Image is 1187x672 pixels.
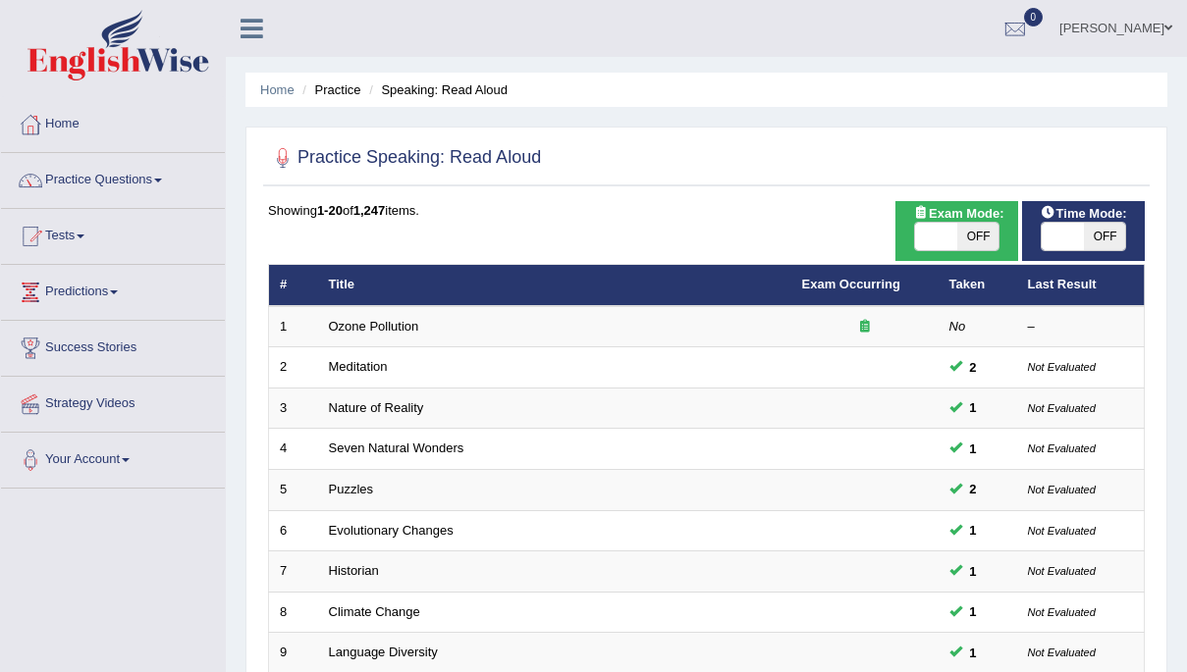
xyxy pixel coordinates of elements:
[297,80,360,99] li: Practice
[1028,442,1096,454] small: Not Evaluated
[1028,646,1096,658] small: Not Evaluated
[1028,361,1096,373] small: Not Evaluated
[1,265,225,314] a: Predictions
[1028,565,1096,577] small: Not Evaluated
[269,265,318,306] th: #
[905,203,1011,224] span: Exam Mode:
[269,347,318,388] td: 2
[269,470,318,511] td: 5
[269,429,318,470] td: 4
[329,563,379,578] a: Historian
[1,153,225,202] a: Practice Questions
[962,561,985,582] span: You can still take this question
[957,223,999,250] span: OFF
[364,80,508,99] li: Speaking: Read Aloud
[329,440,464,455] a: Seven Natural Wonders
[1,321,225,370] a: Success Stories
[329,482,374,496] a: Puzzles
[1028,318,1134,336] div: –
[1033,203,1135,224] span: Time Mode:
[962,479,985,499] span: You can still take this question
[1,433,225,482] a: Your Account
[1028,525,1096,537] small: Not Evaluated
[802,277,900,291] a: Exam Occurring
[318,265,791,306] th: Title
[353,203,386,218] b: 1,247
[268,201,1145,220] div: Showing of items.
[329,604,420,619] a: Climate Change
[962,643,985,663] span: You can still take this question
[1,209,225,258] a: Tests
[1,377,225,426] a: Strategy Videos
[1024,8,1044,26] span: 0
[269,388,318,429] td: 3
[962,357,985,378] span: You can still take this question
[1028,484,1096,495] small: Not Evaluated
[1084,223,1126,250] span: OFF
[895,201,1018,261] div: Show exams occurring in exams
[1,97,225,146] a: Home
[1028,606,1096,618] small: Not Evaluated
[329,319,419,334] a: Ozone Pollution
[1028,402,1096,414] small: Not Evaluated
[962,601,985,622] span: You can still take this question
[1017,265,1145,306] th: Last Result
[802,318,928,336] div: Exam occurring question
[268,143,541,173] h2: Practice Speaking: Read Aloud
[329,523,454,538] a: Evolutionary Changes
[269,306,318,347] td: 1
[269,592,318,633] td: 8
[269,551,318,593] td: 7
[269,510,318,551] td: 6
[962,439,985,459] span: You can still take this question
[962,520,985,541] span: You can still take this question
[317,203,343,218] b: 1-20
[329,645,438,659] a: Language Diversity
[949,319,966,334] em: No
[329,359,388,374] a: Meditation
[962,397,985,418] span: You can still take this question
[329,400,424,415] a: Nature of Reality
[260,82,295,97] a: Home
[939,265,1017,306] th: Taken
